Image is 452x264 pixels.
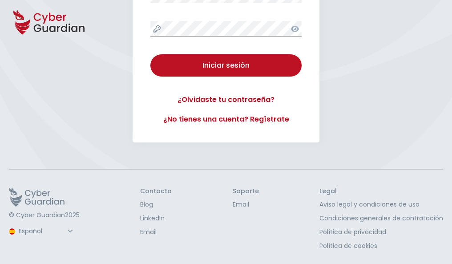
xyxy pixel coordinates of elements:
[140,227,172,237] a: Email
[319,241,443,251] a: Política de cookies
[319,214,443,223] a: Condiciones generales de contratación
[157,60,295,71] div: Iniciar sesión
[233,187,259,195] h3: Soporte
[319,200,443,209] a: Aviso legal y condiciones de uso
[150,94,302,105] a: ¿Olvidaste tu contraseña?
[319,187,443,195] h3: Legal
[140,214,172,223] a: LinkedIn
[150,114,302,125] a: ¿No tienes una cuenta? Regístrate
[9,228,15,235] img: region-logo
[150,54,302,77] button: Iniciar sesión
[140,187,172,195] h3: Contacto
[9,211,80,219] p: © Cyber Guardian 2025
[319,227,443,237] a: Política de privacidad
[140,200,172,209] a: Blog
[233,200,259,209] a: Email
